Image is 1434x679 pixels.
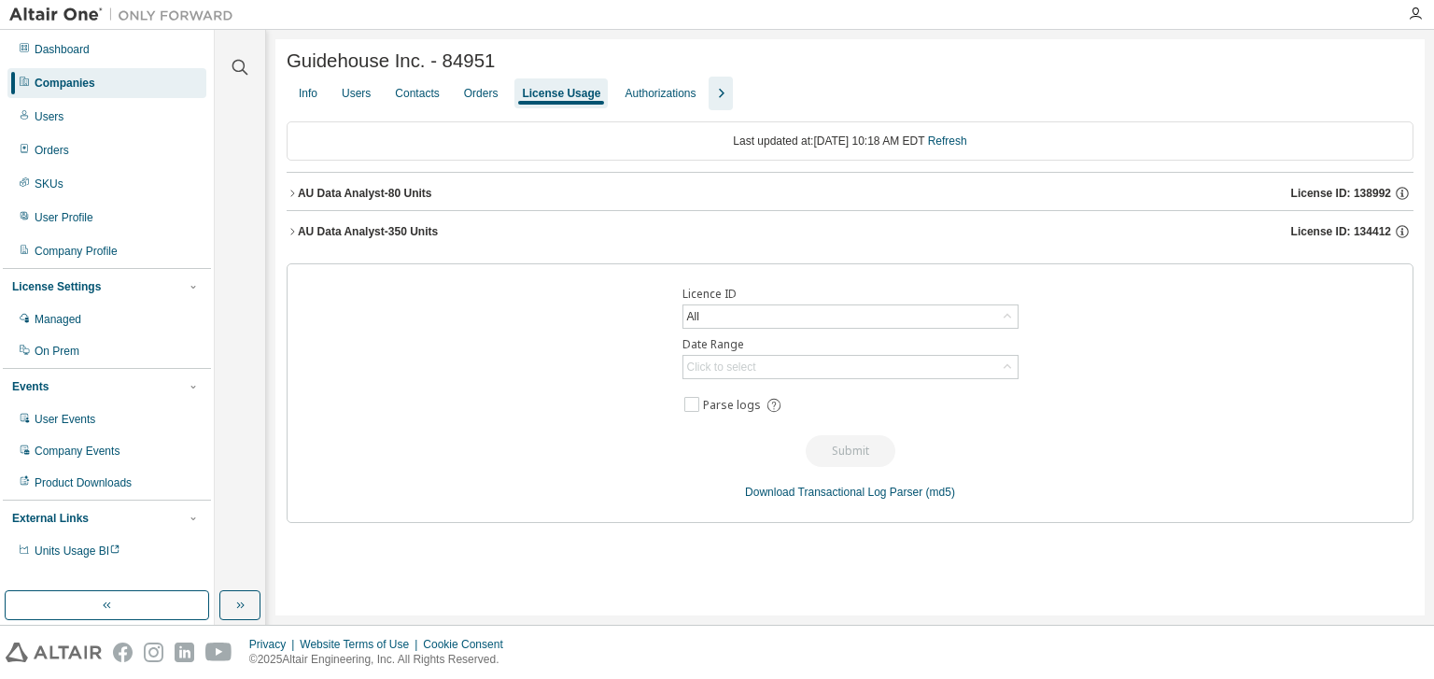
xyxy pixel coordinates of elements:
[35,444,119,459] div: Company Events
[35,42,90,57] div: Dashboard
[35,344,79,359] div: On Prem
[9,6,243,24] img: Altair One
[299,86,317,101] div: Info
[287,211,1413,252] button: AU Data Analyst-350 UnitsLicense ID: 134412
[12,379,49,394] div: Events
[35,210,93,225] div: User Profile
[298,224,438,239] div: AU Data Analyst-350 Units
[928,134,967,148] a: Refresh
[12,511,89,526] div: External Links
[926,486,955,499] a: (md5)
[113,643,133,662] img: facebook.svg
[35,412,95,427] div: User Events
[683,356,1018,378] div: Click to select
[682,337,1019,352] label: Date Range
[287,50,495,72] span: Guidehouse Inc. - 84951
[249,637,300,652] div: Privacy
[745,486,922,499] a: Download Transactional Log Parser
[35,76,95,91] div: Companies
[1291,186,1391,201] span: License ID: 138992
[687,360,756,375] div: Click to select
[35,143,69,158] div: Orders
[1291,224,1391,239] span: License ID: 134412
[625,86,696,101] div: Authorizations
[682,287,1019,302] label: Licence ID
[35,109,63,124] div: Users
[6,643,102,662] img: altair_logo.svg
[684,306,702,327] div: All
[249,652,514,668] p: © 2025 Altair Engineering, Inc. All Rights Reserved.
[144,643,163,662] img: instagram.svg
[287,121,1413,161] div: Last updated at: [DATE] 10:18 AM EDT
[395,86,439,101] div: Contacts
[35,244,118,259] div: Company Profile
[35,312,81,327] div: Managed
[703,398,761,413] span: Parse logs
[683,305,1018,328] div: All
[35,177,63,191] div: SKUs
[342,86,371,101] div: Users
[522,86,600,101] div: License Usage
[175,643,194,662] img: linkedin.svg
[287,173,1413,214] button: AU Data Analyst-80 UnitsLicense ID: 138992
[35,475,132,490] div: Product Downloads
[806,435,895,467] button: Submit
[423,637,513,652] div: Cookie Consent
[300,637,423,652] div: Website Terms of Use
[464,86,499,101] div: Orders
[12,279,101,294] div: License Settings
[298,186,432,201] div: AU Data Analyst-80 Units
[35,545,120,558] span: Units Usage BI
[205,643,232,662] img: youtube.svg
